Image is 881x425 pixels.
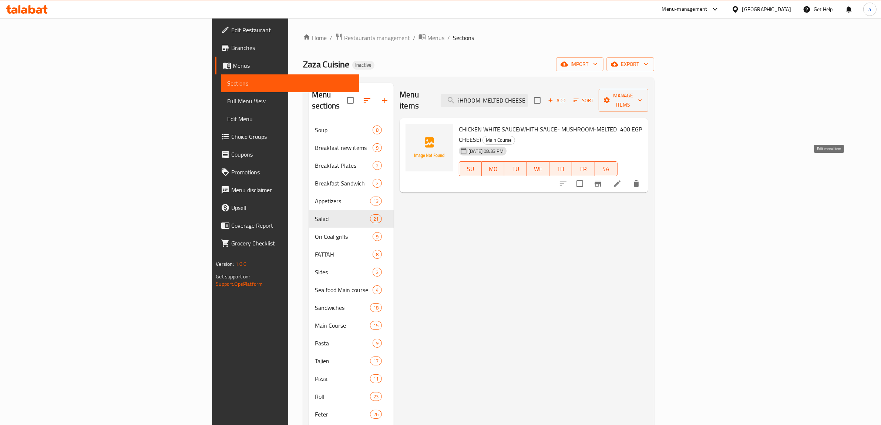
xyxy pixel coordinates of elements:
div: Sides2 [309,263,394,281]
span: TH [552,164,569,174]
li: / [413,33,416,42]
div: items [373,179,382,188]
span: SU [462,164,479,174]
a: Edit Restaurant [215,21,359,39]
button: Branch-specific-item [589,175,607,193]
span: Breakfast Plates [315,161,373,170]
button: Sort [572,95,596,106]
span: 2 [373,269,381,276]
h6: 400 EGP [621,124,642,134]
a: Branches [215,39,359,57]
span: Sandwiches [315,303,370,312]
div: Breakfast new items9 [309,139,394,157]
button: MO [482,161,504,176]
span: Breakfast new items [315,143,373,152]
span: 9 [373,233,381,240]
span: 23 [370,393,381,400]
div: items [373,268,382,277]
span: 9 [373,340,381,347]
span: Salad [315,214,370,223]
div: items [373,161,382,170]
span: 2 [373,162,381,169]
div: items [370,410,382,419]
span: [DATE] 08:33 PM [465,148,507,155]
span: import [562,60,598,69]
div: Main Course [482,136,515,145]
a: Support.OpsPlatform [216,279,263,289]
a: Menu disclaimer [215,181,359,199]
div: items [373,232,382,241]
span: CHICKEN WHITE SAUCE(WHITH SAUCE- MUSHROOM-MELTED CHEESE) [459,124,617,145]
span: Edit Restaurant [231,26,353,34]
span: Sections [453,33,474,42]
span: Feter [315,410,370,419]
a: Coupons [215,145,359,163]
button: TH [549,161,572,176]
span: Select section [529,93,545,108]
span: Sides [315,268,373,277]
a: Grocery Checklist [215,234,359,252]
span: On Coal grills [315,232,373,241]
div: items [373,143,382,152]
span: 11 [370,375,381,382]
span: Choice Groups [231,132,353,141]
span: Roll [315,392,370,401]
div: items [370,214,382,223]
div: Sea food Main course4 [309,281,394,299]
div: Breakfast Plates2 [309,157,394,174]
span: Breakfast Sandwich [315,179,373,188]
span: Main Course [315,321,370,330]
span: Branches [231,43,353,52]
a: Edit Menu [221,110,359,128]
span: Version: [216,259,234,269]
span: Get support on: [216,272,250,281]
span: Pizza [315,374,370,383]
div: Feter26 [309,405,394,423]
a: Coverage Report [215,217,359,234]
div: Salad21 [309,210,394,228]
span: Sort [574,96,594,105]
span: 15 [370,322,381,329]
div: items [370,303,382,312]
span: Restaurants management [344,33,410,42]
div: items [370,321,382,330]
div: items [370,197,382,205]
img: CHICKEN WHITE SAUCE(WHITH SAUCE- MUSHROOM-MELTED CHEESE) [406,124,453,171]
div: Pasta9 [309,334,394,352]
a: Menus [418,33,444,43]
span: TU [507,164,524,174]
span: 13 [370,198,381,205]
div: Tajien17 [309,352,394,370]
button: export [606,57,654,71]
span: Menus [233,61,353,70]
div: Roll23 [309,388,394,405]
div: FATTAH8 [309,245,394,263]
span: 8 [373,251,381,258]
span: Full Menu View [227,97,353,106]
button: SA [595,161,618,176]
div: Tajien [315,357,370,365]
span: export [612,60,648,69]
a: Menus [215,57,359,74]
div: Inactive [352,61,374,70]
div: items [373,285,382,294]
a: Promotions [215,163,359,181]
span: Upsell [231,203,353,212]
span: 9 [373,144,381,151]
a: Restaurants management [335,33,410,43]
span: FATTAH [315,250,373,259]
button: TU [504,161,527,176]
span: Coverage Report [231,221,353,230]
nav: breadcrumb [303,33,654,43]
span: Select to update [572,176,588,191]
input: search [441,94,528,107]
div: [GEOGRAPHIC_DATA] [742,5,791,13]
span: 17 [370,358,381,365]
span: Manage items [605,91,642,110]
